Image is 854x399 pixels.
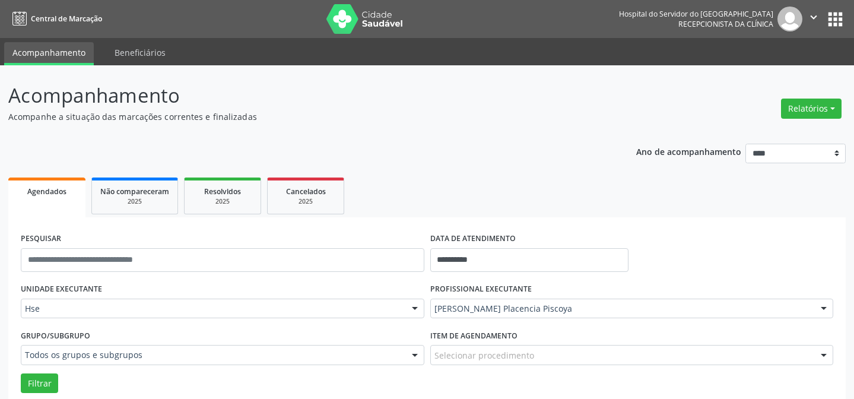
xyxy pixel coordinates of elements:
span: Hse [25,303,400,315]
span: [PERSON_NAME] Placencia Piscoya [434,303,809,315]
span: Recepcionista da clínica [678,19,773,29]
button: apps [825,9,846,30]
label: PROFISSIONAL EXECUTANTE [430,280,532,299]
span: Cancelados [286,186,326,197]
button: Relatórios [781,99,842,119]
a: Acompanhamento [4,42,94,65]
span: Selecionar procedimento [434,349,534,362]
label: PESQUISAR [21,230,61,248]
p: Acompanhe a situação das marcações correntes e finalizadas [8,110,595,123]
span: Central de Marcação [31,14,102,24]
div: Hospital do Servidor do [GEOGRAPHIC_DATA] [619,9,773,19]
button: Filtrar [21,373,58,394]
i:  [807,11,820,24]
div: 2025 [276,197,335,206]
a: Beneficiários [106,42,174,63]
button:  [802,7,825,31]
a: Central de Marcação [8,9,102,28]
div: 2025 [100,197,169,206]
div: 2025 [193,197,252,206]
label: DATA DE ATENDIMENTO [430,230,516,248]
label: Grupo/Subgrupo [21,327,90,345]
span: Não compareceram [100,186,169,197]
label: Item de agendamento [430,327,518,345]
p: Acompanhamento [8,81,595,110]
span: Resolvidos [204,186,241,197]
label: UNIDADE EXECUTANTE [21,280,102,299]
img: img [777,7,802,31]
span: Agendados [27,186,66,197]
span: Todos os grupos e subgrupos [25,349,400,361]
p: Ano de acompanhamento [636,144,741,159]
